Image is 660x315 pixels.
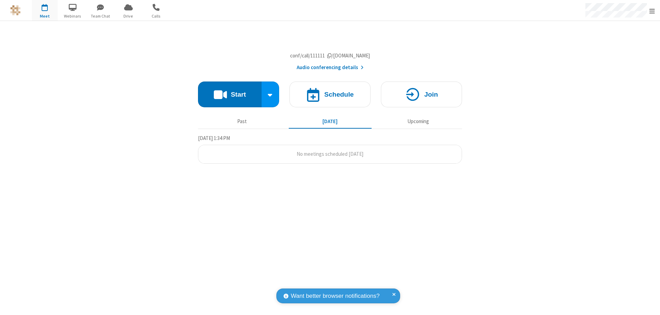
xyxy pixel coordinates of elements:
[291,292,379,301] span: Want better browser notifications?
[262,82,279,107] div: Start conference options
[289,82,371,107] button: Schedule
[198,82,262,107] button: Start
[115,13,141,19] span: Drive
[32,13,58,19] span: Meet
[198,135,230,141] span: [DATE] 1:34 PM
[201,115,284,128] button: Past
[297,64,364,72] button: Audio conferencing details
[231,91,246,98] h4: Start
[88,13,113,19] span: Team Chat
[60,13,86,19] span: Webinars
[424,91,438,98] h4: Join
[324,91,354,98] h4: Schedule
[198,34,462,72] section: Account details
[10,5,21,15] img: QA Selenium DO NOT DELETE OR CHANGE
[297,151,363,157] span: No meetings scheduled [DATE]
[290,52,370,59] span: Copy my meeting room link
[289,115,372,128] button: [DATE]
[198,134,462,164] section: Today's Meetings
[377,115,460,128] button: Upcoming
[381,82,462,107] button: Join
[290,52,370,60] button: Copy my meeting room linkCopy my meeting room link
[143,13,169,19] span: Calls
[643,297,655,310] iframe: Chat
